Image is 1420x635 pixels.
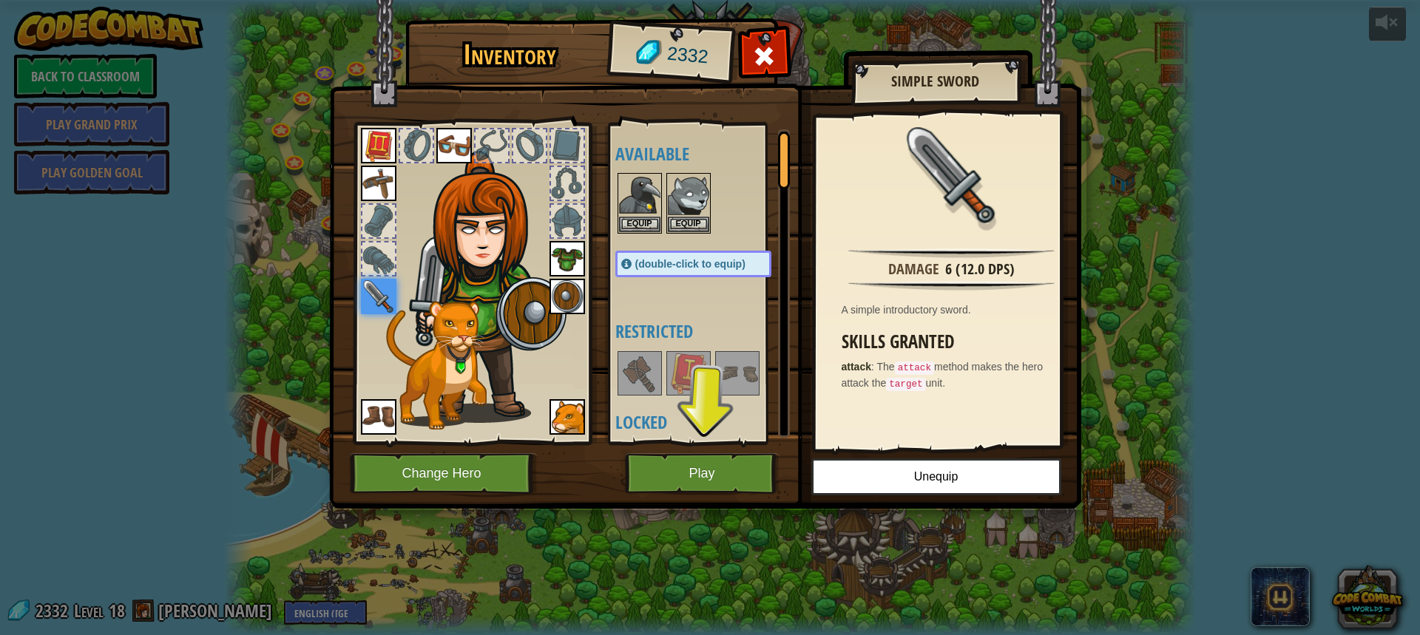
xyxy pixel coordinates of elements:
[625,453,780,494] button: Play
[550,241,585,276] img: portrait.png
[615,412,801,432] h4: Locked
[895,361,934,375] code: attack
[888,259,939,280] div: Damage
[668,174,709,216] img: portrait.png
[866,73,1005,89] h2: Simple Sword
[717,353,758,394] img: portrait.png
[619,174,660,216] img: portrait.png
[871,361,877,373] span: :
[361,279,396,314] img: portrait.png
[842,302,1069,317] div: A simple introductory sword.
[842,332,1069,352] h3: Skills Granted
[848,281,1054,291] img: hr.png
[945,259,1015,280] div: 6 (12.0 DPS)
[904,127,1000,223] img: portrait.png
[635,258,745,270] span: (double-click to equip)
[361,399,396,435] img: portrait.png
[361,166,396,201] img: portrait.png
[409,151,568,423] img: female.png
[619,353,660,394] img: portrait.png
[886,378,925,391] code: target
[668,353,709,394] img: portrait.png
[666,41,709,70] span: 2332
[416,39,604,70] h1: Inventory
[842,361,871,373] strong: attack
[615,322,801,341] h4: Restricted
[550,279,585,314] img: portrait.png
[350,453,538,494] button: Change Hero
[550,399,585,435] img: portrait.png
[386,301,487,429] img: cougar-paper-dolls.png
[361,128,396,163] img: portrait.png
[842,361,1044,389] span: The method makes the hero attack the unit.
[619,217,660,232] button: Equip
[436,128,472,163] img: portrait.png
[668,217,709,232] button: Equip
[848,248,1054,258] img: hr.png
[811,458,1061,495] button: Unequip
[615,144,801,163] h4: Available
